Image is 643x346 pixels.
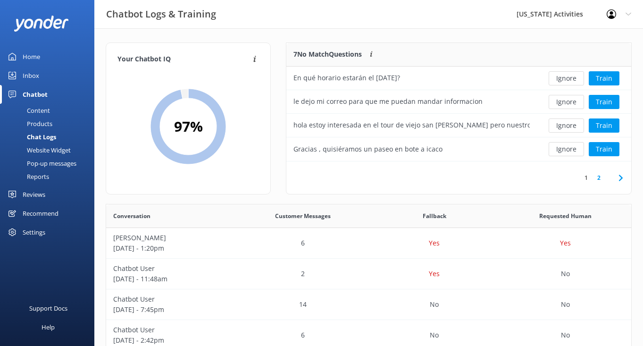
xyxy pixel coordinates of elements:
[549,95,584,109] button: Ignore
[6,143,71,157] div: Website Widget
[549,118,584,133] button: Ignore
[14,16,68,31] img: yonder-white-logo.png
[23,204,58,223] div: Recommend
[299,299,307,310] p: 14
[113,211,150,220] span: Conversation
[561,299,570,310] p: No
[106,259,631,289] div: row
[6,157,94,170] a: Pop-up messages
[293,144,443,154] div: Gracias , quisiéramos un paseo en bote a icaco
[286,67,631,90] div: row
[429,269,440,279] p: Yes
[301,269,305,279] p: 2
[6,130,94,143] a: Chat Logs
[286,137,631,161] div: row
[593,173,605,182] a: 2
[589,118,619,133] button: Train
[286,90,631,114] div: row
[23,185,45,204] div: Reviews
[589,95,619,109] button: Train
[23,85,48,104] div: Chatbot
[6,117,52,130] div: Products
[113,233,230,243] p: [PERSON_NAME]
[430,299,439,310] p: No
[113,274,230,284] p: [DATE] - 11:48am
[29,299,67,318] div: Support Docs
[560,238,571,248] p: Yes
[6,143,94,157] a: Website Widget
[113,243,230,253] p: [DATE] - 1:20pm
[275,211,331,220] span: Customer Messages
[301,238,305,248] p: 6
[6,157,76,170] div: Pop-up messages
[293,49,362,59] p: 7 No Match Questions
[286,114,631,137] div: row
[106,228,631,259] div: row
[23,223,45,242] div: Settings
[113,304,230,315] p: [DATE] - 7:45pm
[6,104,50,117] div: Content
[589,71,619,85] button: Train
[293,120,530,130] div: hola estoy interesada en el tour de viejo san [PERSON_NAME] pero nuestro barco llega en la tarde ...
[549,71,584,85] button: Ignore
[174,115,203,138] h2: 97 %
[113,325,230,335] p: Chatbot User
[6,104,94,117] a: Content
[561,330,570,340] p: No
[429,238,440,248] p: Yes
[113,294,230,304] p: Chatbot User
[580,173,593,182] a: 1
[23,47,40,66] div: Home
[6,170,94,183] a: Reports
[539,211,592,220] span: Requested Human
[293,96,483,107] div: le dejo mi correo para que me puedan mandar informacion
[301,330,305,340] p: 6
[23,66,39,85] div: Inbox
[286,67,631,161] div: grid
[117,54,251,65] h4: Your Chatbot IQ
[113,335,230,346] p: [DATE] - 2:42pm
[42,318,55,337] div: Help
[561,269,570,279] p: No
[6,130,56,143] div: Chat Logs
[549,142,584,156] button: Ignore
[6,117,94,130] a: Products
[293,73,400,83] div: En qué horario estarán el [DATE]?
[6,170,49,183] div: Reports
[430,330,439,340] p: No
[589,142,619,156] button: Train
[106,289,631,320] div: row
[106,7,216,22] h3: Chatbot Logs & Training
[423,211,446,220] span: Fallback
[113,263,230,274] p: Chatbot User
